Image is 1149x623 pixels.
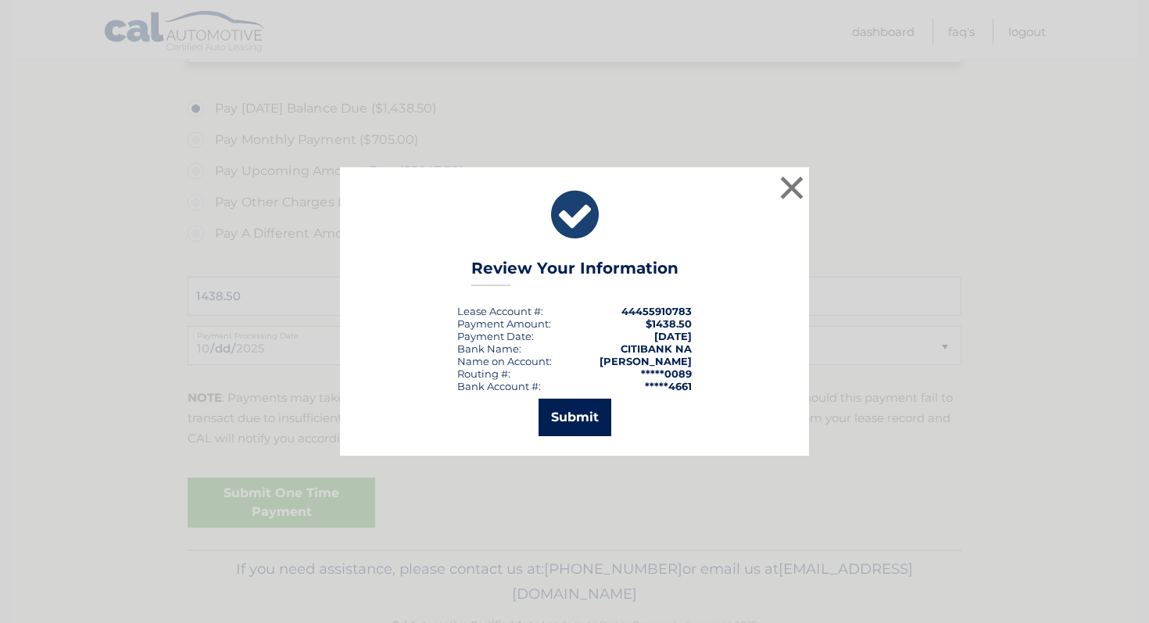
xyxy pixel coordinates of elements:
[457,380,541,392] div: Bank Account #:
[539,399,611,436] button: Submit
[457,330,534,342] div: :
[600,355,692,367] strong: [PERSON_NAME]
[457,305,543,317] div: Lease Account #:
[457,330,532,342] span: Payment Date
[457,367,510,380] div: Routing #:
[457,317,551,330] div: Payment Amount:
[776,172,807,203] button: ×
[621,342,692,355] strong: CITIBANK NA
[471,259,678,286] h3: Review Your Information
[457,342,521,355] div: Bank Name:
[457,355,552,367] div: Name on Account:
[646,317,692,330] span: $1438.50
[654,330,692,342] span: [DATE]
[621,305,692,317] strong: 44455910783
